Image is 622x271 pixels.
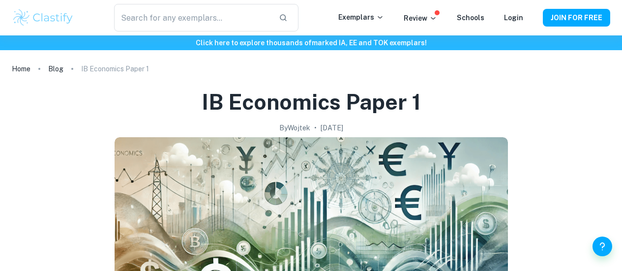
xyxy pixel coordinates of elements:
a: Blog [48,62,63,76]
h1: IB Economics Paper 1 [202,88,421,117]
a: Home [12,62,30,76]
a: Schools [457,14,484,22]
h2: [DATE] [321,122,343,133]
h6: Click here to explore thousands of marked IA, EE and TOK exemplars ! [2,37,620,48]
input: Search for any exemplars... [114,4,271,31]
h2: By Wojtek [279,122,310,133]
p: • [314,122,317,133]
p: IB Economics Paper 1 [81,63,149,74]
img: Clastify logo [12,8,74,28]
a: Login [504,14,523,22]
button: JOIN FOR FREE [543,9,610,27]
p: Review [404,13,437,24]
button: Help and Feedback [592,237,612,256]
p: Exemplars [338,12,384,23]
